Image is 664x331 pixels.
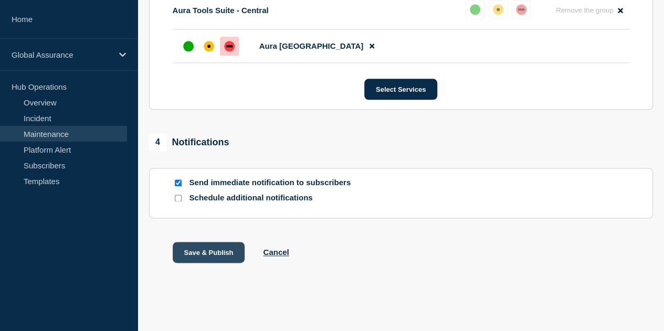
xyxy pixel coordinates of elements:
[556,6,614,14] span: Remove the group
[224,41,235,51] div: down
[259,41,364,50] span: Aura [GEOGRAPHIC_DATA]
[470,4,480,15] div: up
[263,248,289,257] button: Cancel
[175,195,182,201] input: Schedule additional notifications
[12,50,112,59] p: Global Assurance
[189,178,357,188] p: Send immediate notification to subscribers
[189,193,357,203] p: Schedule additional notifications
[175,179,182,186] input: Send immediate notification to subscribers
[149,133,167,151] span: 4
[493,4,503,15] div: affected
[173,6,269,15] p: Aura Tools Suite - Central
[364,79,437,100] button: Select Services
[204,41,214,51] div: affected
[516,4,526,15] div: down
[183,41,194,51] div: up
[149,133,229,151] div: Notifications
[173,242,245,263] button: Save & Publish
